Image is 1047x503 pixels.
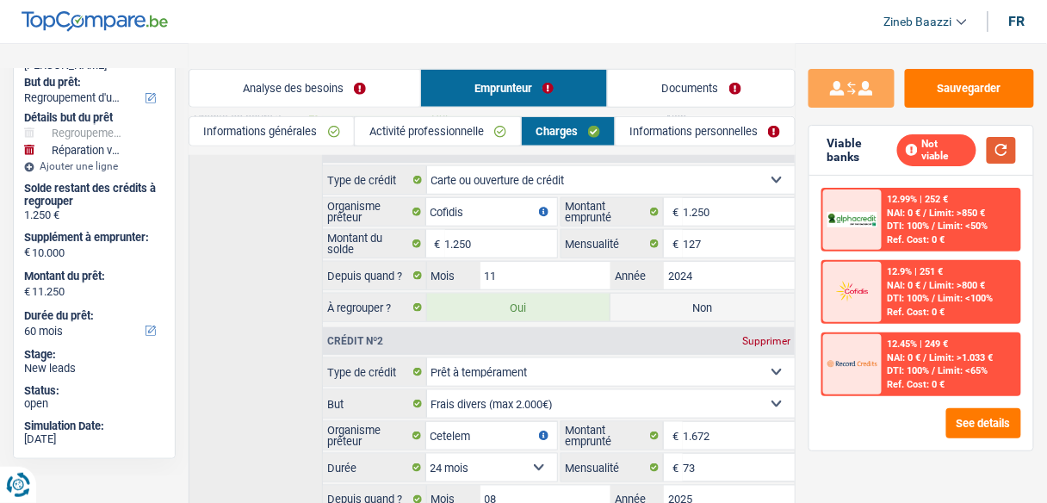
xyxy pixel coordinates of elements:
[888,365,930,376] span: DTI: 100%
[427,294,611,321] label: Oui
[323,358,427,386] label: Type de crédit
[946,408,1021,438] button: See details
[888,234,945,245] div: Ref. Cost: 0 €
[939,220,988,232] span: Limit: <50%
[522,117,615,146] a: Charges
[24,397,164,411] div: open
[24,362,164,376] div: New leads
[323,262,427,289] label: Depuis quand ?
[664,230,683,258] span: €
[421,70,608,107] a: Emprunteur
[323,166,427,194] label: Type de crédit
[427,262,480,289] label: Mois
[888,266,944,277] div: 12.9% | 251 €
[888,307,945,318] div: Ref. Cost: 0 €
[664,262,795,289] input: AAAA
[24,208,164,222] div: 1.250 €
[664,454,683,481] span: €
[24,348,164,362] div: Stage:
[189,70,420,107] a: Analyse des besoins
[932,220,936,232] span: /
[888,293,930,304] span: DTI: 100%
[664,198,683,226] span: €
[1009,13,1025,29] div: fr
[930,352,994,363] span: Limit: >1.033 €
[870,8,967,36] a: Zineb Baazzi
[939,293,994,304] span: Limit: <100%
[355,117,520,146] a: Activité professionnelle
[24,309,161,323] label: Durée du prêt:
[897,134,976,166] div: Not viable
[24,285,30,299] span: €
[827,136,897,165] div: Viable banks
[888,379,945,390] div: Ref. Cost: 0 €
[924,352,927,363] span: /
[888,194,949,205] div: 12.99% | 252 €
[561,454,664,481] label: Mensualité
[888,208,921,219] span: NAI: 0 €
[22,11,168,32] img: TopCompare Logo
[426,230,445,258] span: €
[24,76,161,90] label: But du prêt:
[24,111,164,125] div: Détails but du prêt
[608,70,795,107] a: Documents
[24,182,164,208] div: Solde restant des crédits à regrouper
[888,338,949,350] div: 12.45% | 249 €
[24,419,164,433] div: Simulation Date:
[884,15,952,29] span: Zineb Baazzi
[616,117,795,146] a: Informations personnelles
[323,198,425,226] label: Organisme prêteur
[888,280,921,291] span: NAI: 0 €
[323,454,425,481] label: Durée
[24,432,164,446] div: [DATE]
[939,365,988,376] span: Limit: <65%
[561,198,664,226] label: Montant emprunté
[932,365,936,376] span: /
[930,208,986,219] span: Limit: >850 €
[323,230,425,258] label: Montant du solde
[561,230,664,258] label: Mensualité
[323,422,425,450] label: Organisme prêteur
[480,262,611,289] input: MM
[930,280,986,291] span: Limit: >800 €
[323,294,427,321] label: À regrouper ?
[888,220,930,232] span: DTI: 100%
[323,336,387,346] div: Crédit nº2
[827,212,877,227] img: AlphaCredit
[827,351,877,376] img: Record Credits
[323,390,427,418] label: But
[827,279,877,304] img: Cofidis
[24,160,164,172] div: Ajouter une ligne
[664,422,683,450] span: €
[24,245,30,259] span: €
[610,294,795,321] label: Non
[561,422,664,450] label: Montant emprunté
[24,384,164,398] div: Status:
[905,69,1034,108] button: Sauvegarder
[610,262,664,289] label: Année
[888,352,921,363] span: NAI: 0 €
[924,280,927,291] span: /
[924,208,927,219] span: /
[189,117,354,146] a: Informations générales
[24,231,161,245] label: Supplément à emprunter:
[738,336,795,346] div: Supprimer
[932,293,936,304] span: /
[24,270,161,283] label: Montant du prêt:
